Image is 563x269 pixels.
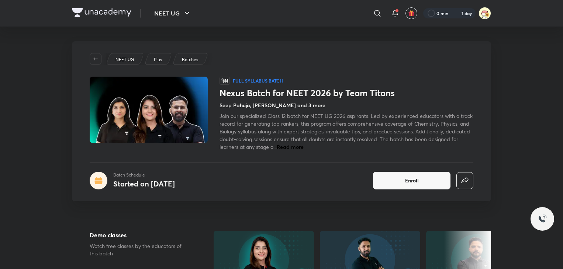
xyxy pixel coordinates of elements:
span: Enroll [405,177,419,184]
p: Batch Schedule [113,172,175,178]
span: Read more [277,143,304,150]
a: Company Logo [72,8,131,19]
img: Thumbnail [89,76,209,144]
button: Enroll [373,172,450,189]
button: NEET UG [150,6,196,21]
a: NEET UG [114,56,135,63]
button: avatar [405,7,417,19]
p: NEET UG [115,56,134,63]
span: हिN [220,77,230,85]
img: streak [453,10,460,17]
p: Batches [182,56,198,63]
a: Plus [153,56,163,63]
img: avatar [408,10,415,17]
h5: Demo classes [90,231,190,240]
img: Company Logo [72,8,131,17]
img: ttu [538,214,547,223]
p: Full Syllabus Batch [233,78,283,84]
h1: Nexus Batch for NEET 2026 by Team Titans [220,88,473,98]
img: Samikshya Patra [479,7,491,20]
p: Plus [154,56,162,63]
h4: Seep Pahuja, [PERSON_NAME] and 3 more [220,101,325,109]
a: Batches [181,56,200,63]
h4: Started on [DATE] [113,179,175,189]
p: Watch free classes by the educators of this batch [90,242,190,257]
span: Join our specialized Class 12 batch for NEET UG 2026 aspirants. Led by experienced educators with... [220,112,473,150]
